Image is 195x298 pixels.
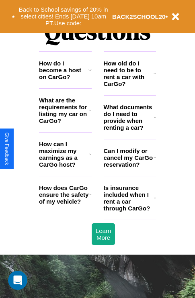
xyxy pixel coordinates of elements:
button: Learn More [92,223,115,245]
b: BACK2SCHOOL20 [112,13,166,20]
h3: How does CarGo ensure the safety of my vehicle? [39,184,89,205]
button: Back to School savings of 20% in select cities! Ends [DATE] 10am PT.Use code: [15,4,112,29]
h3: Can I modify or cancel my CarGo reservation? [104,147,154,168]
h3: Is insurance included when I rent a car through CarGo? [104,184,154,212]
h3: How can I maximize my earnings as a CarGo host? [39,141,89,168]
div: Give Feedback [4,133,10,165]
h3: How old do I need to be to rent a car with CarGo? [104,60,154,87]
h3: What documents do I need to provide when renting a car? [104,104,154,131]
h3: What are the requirements for listing my car on CarGo? [39,97,89,124]
iframe: Intercom live chat [8,271,27,290]
h3: How do I become a host on CarGo? [39,60,88,80]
